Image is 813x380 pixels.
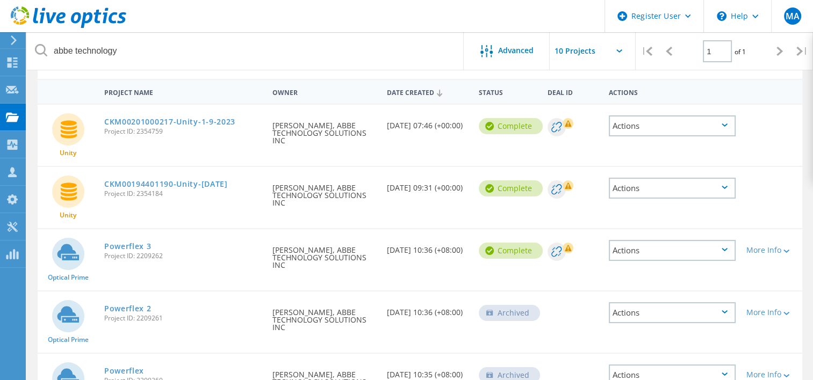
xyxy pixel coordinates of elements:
[104,305,152,312] a: Powerflex 2
[746,246,797,254] div: More Info
[609,115,736,136] div: Actions
[542,82,603,101] div: Deal Id
[609,302,736,323] div: Actions
[479,305,540,321] div: Archived
[382,105,473,140] div: [DATE] 07:46 (+00:00)
[717,11,726,21] svg: \n
[11,23,126,30] a: Live Optics Dashboard
[267,229,382,280] div: [PERSON_NAME], ABBE TECHNOLOGY SOLUTIONS INC
[382,229,473,265] div: [DATE] 10:36 (+08:00)
[267,105,382,155] div: [PERSON_NAME], ABBE TECHNOLOGY SOLUTIONS INC
[382,167,473,202] div: [DATE] 09:31 (+00:00)
[60,150,76,156] span: Unity
[104,191,262,197] span: Project ID: 2354184
[735,47,746,56] span: of 1
[498,47,534,54] span: Advanced
[27,32,464,70] input: Search projects by name, owner, ID, company, etc
[104,128,262,135] span: Project ID: 2354759
[99,82,267,101] div: Project Name
[479,180,543,196] div: Complete
[746,371,797,378] div: More Info
[267,291,382,342] div: [PERSON_NAME], ABBE TECHNOLOGY SOLUTIONS INC
[382,291,473,327] div: [DATE] 10:36 (+08:00)
[104,253,262,259] span: Project ID: 2209262
[104,180,228,188] a: CKM00194401190-Unity-[DATE]
[104,243,152,250] a: Powerflex 3
[479,243,543,259] div: Complete
[479,118,543,134] div: Complete
[60,212,76,218] span: Unity
[104,367,144,375] a: Powerflex
[48,274,89,281] span: Optical Prime
[636,32,658,70] div: |
[267,167,382,217] div: [PERSON_NAME], ABBE TECHNOLOGY SOLUTIONS INC
[382,82,473,102] div: Date Created
[473,82,542,101] div: Status
[609,178,736,199] div: Actions
[609,240,736,261] div: Actions
[104,315,262,321] span: Project ID: 2209261
[48,337,89,343] span: Optical Prime
[104,118,235,126] a: CKM00201000217-Unity-1-9-2023
[267,82,382,101] div: Owner
[603,82,741,101] div: Actions
[746,309,797,316] div: More Info
[785,12,799,20] span: MA
[791,32,813,70] div: |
